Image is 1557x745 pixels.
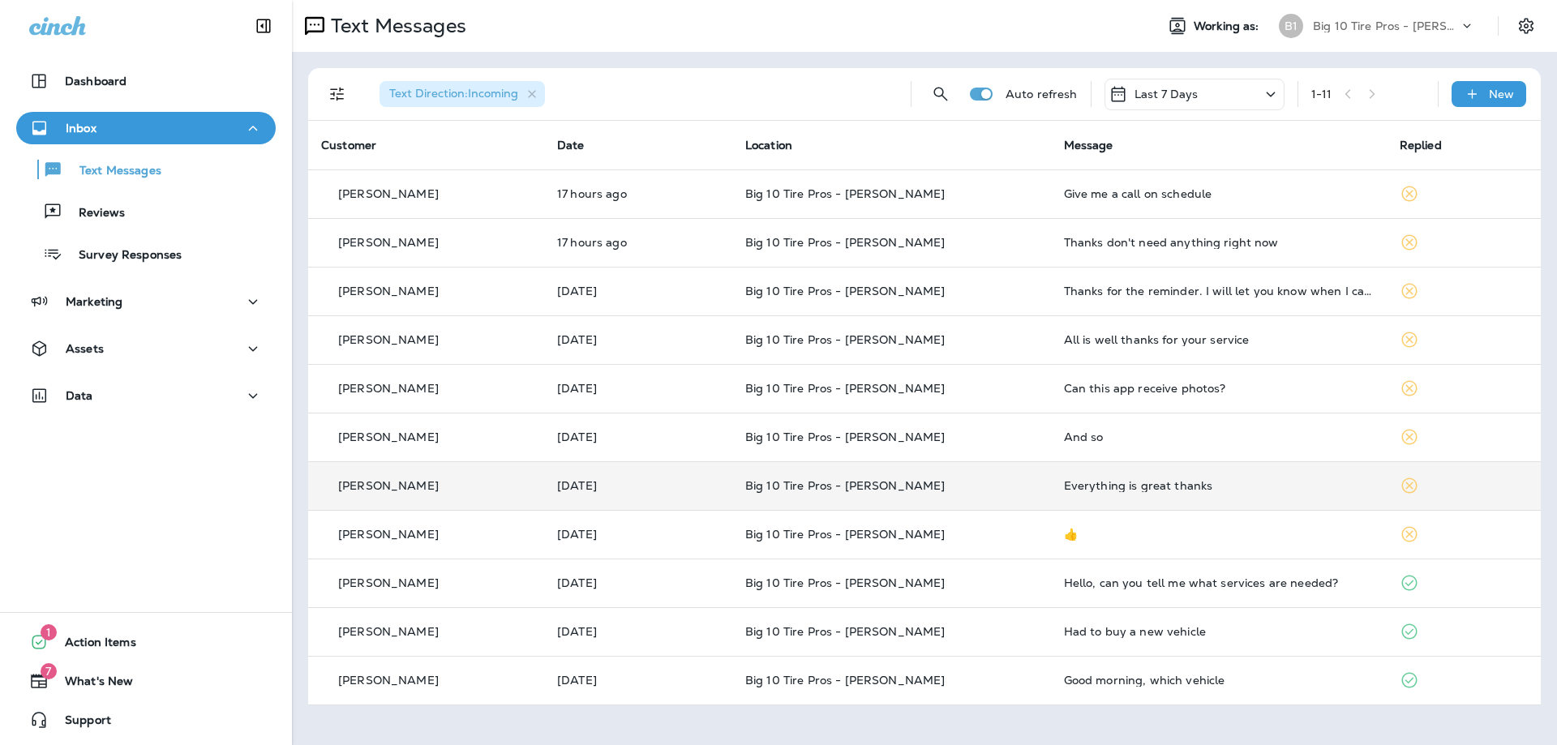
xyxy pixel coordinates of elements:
[1064,187,1374,200] div: Give me a call on schedule
[16,195,276,229] button: Reviews
[1064,285,1374,298] div: Thanks for the reminder. I will let you know when I can come in.
[745,138,792,152] span: Location
[745,235,945,250] span: Big 10 Tire Pros - [PERSON_NAME]
[49,713,111,733] span: Support
[66,342,104,355] p: Assets
[65,75,127,88] p: Dashboard
[1400,138,1442,152] span: Replied
[1135,88,1199,101] p: Last 7 Days
[389,86,518,101] span: Text Direction : Incoming
[16,704,276,736] button: Support
[1064,430,1374,443] div: And so
[557,528,719,541] p: Sep 3, 2025 03:59 PM
[241,10,286,42] button: Collapse Sidebar
[338,430,439,443] p: [PERSON_NAME]
[16,332,276,365] button: Assets
[338,285,439,298] p: [PERSON_NAME]
[1064,625,1374,638] div: Had to buy a new vehicle
[338,625,439,638] p: [PERSON_NAME]
[338,236,439,249] p: [PERSON_NAME]
[557,382,719,395] p: Sep 4, 2025 05:44 PM
[16,665,276,697] button: 7What's New
[66,295,122,308] p: Marketing
[1313,19,1459,32] p: Big 10 Tire Pros - [PERSON_NAME]
[745,527,945,542] span: Big 10 Tire Pros - [PERSON_NAME]
[1064,674,1374,687] div: Good morning, which vehicle
[41,624,57,640] span: 1
[1064,382,1374,395] div: Can this app receive photos?
[557,576,719,589] p: Sep 3, 2025 11:05 AM
[745,284,945,298] span: Big 10 Tire Pros - [PERSON_NAME]
[321,78,354,110] button: Filters
[338,479,439,492] p: [PERSON_NAME]
[1064,333,1374,346] div: All is well thanks for your service
[16,112,276,144] button: Inbox
[745,624,945,639] span: Big 10 Tire Pros - [PERSON_NAME]
[557,479,719,492] p: Sep 4, 2025 10:28 AM
[557,236,719,249] p: Sep 9, 2025 01:14 PM
[338,382,439,395] p: [PERSON_NAME]
[16,237,276,271] button: Survey Responses
[557,138,585,152] span: Date
[557,285,719,298] p: Sep 8, 2025 09:08 AM
[924,78,957,110] button: Search Messages
[1311,88,1332,101] div: 1 - 11
[557,625,719,638] p: Sep 3, 2025 10:50 AM
[62,206,125,221] p: Reviews
[745,478,945,493] span: Big 10 Tire Pros - [PERSON_NAME]
[1064,576,1374,589] div: Hello, can you tell me what services are needed?
[1512,11,1541,41] button: Settings
[49,674,133,694] span: What's New
[1064,479,1374,492] div: Everything is great thanks
[380,81,545,107] div: Text Direction:Incoming
[1279,14,1303,38] div: B1
[745,381,945,396] span: Big 10 Tire Pros - [PERSON_NAME]
[66,389,93,402] p: Data
[1489,88,1514,101] p: New
[745,332,945,347] span: Big 10 Tire Pros - [PERSON_NAME]
[66,122,97,135] p: Inbox
[338,333,439,346] p: [PERSON_NAME]
[16,152,276,186] button: Text Messages
[557,430,719,443] p: Sep 4, 2025 10:41 AM
[338,528,439,541] p: [PERSON_NAME]
[1064,528,1374,541] div: 👍
[745,186,945,201] span: Big 10 Tire Pros - [PERSON_NAME]
[745,673,945,687] span: Big 10 Tire Pros - [PERSON_NAME]
[557,674,719,687] p: Sep 2, 2025 09:13 AM
[41,663,57,679] span: 7
[557,333,719,346] p: Sep 5, 2025 11:27 AM
[1194,19,1263,33] span: Working as:
[321,138,376,152] span: Customer
[745,576,945,590] span: Big 10 Tire Pros - [PERSON_NAME]
[49,636,136,655] span: Action Items
[1064,138,1113,152] span: Message
[62,248,182,263] p: Survey Responses
[63,164,161,179] p: Text Messages
[338,674,439,687] p: [PERSON_NAME]
[324,14,466,38] p: Text Messages
[1006,88,1078,101] p: Auto refresh
[16,626,276,658] button: 1Action Items
[16,379,276,412] button: Data
[745,430,945,444] span: Big 10 Tire Pros - [PERSON_NAME]
[16,285,276,318] button: Marketing
[338,187,439,200] p: [PERSON_NAME]
[16,65,276,97] button: Dashboard
[557,187,719,200] p: Sep 9, 2025 02:05 PM
[338,576,439,589] p: [PERSON_NAME]
[1064,236,1374,249] div: Thanks don't need anything right now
